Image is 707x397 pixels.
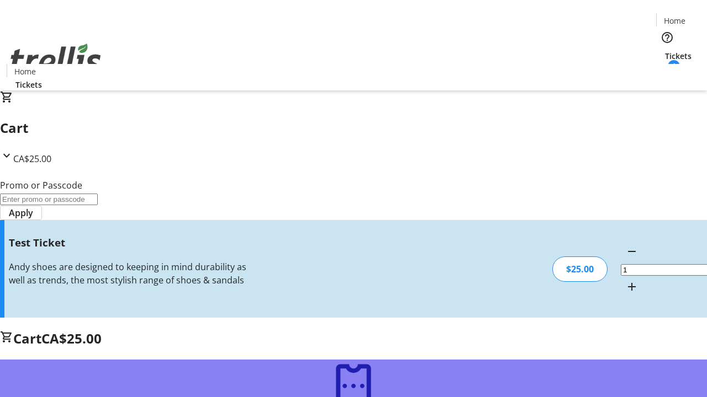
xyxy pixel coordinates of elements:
span: CA$25.00 [41,329,102,347]
a: Home [7,66,43,77]
span: Home [664,15,685,26]
h3: Test Ticket [9,235,250,250]
span: Tickets [15,79,42,90]
button: Cart [656,62,678,84]
a: Tickets [656,50,700,62]
div: Andy shoes are designed to keeping in mind durability as well as trends, the most stylish range o... [9,260,250,287]
span: Tickets [665,50,692,62]
span: Apply [9,206,33,219]
button: Decrement by one [621,240,643,262]
span: Home [14,66,36,77]
span: CA$25.00 [13,153,51,165]
button: Help [656,26,678,49]
a: Home [657,15,692,26]
img: Orient E2E Organization NDn1EePXOM's Logo [7,31,105,87]
button: Increment by one [621,276,643,298]
div: $25.00 [552,256,608,282]
a: Tickets [7,79,51,90]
